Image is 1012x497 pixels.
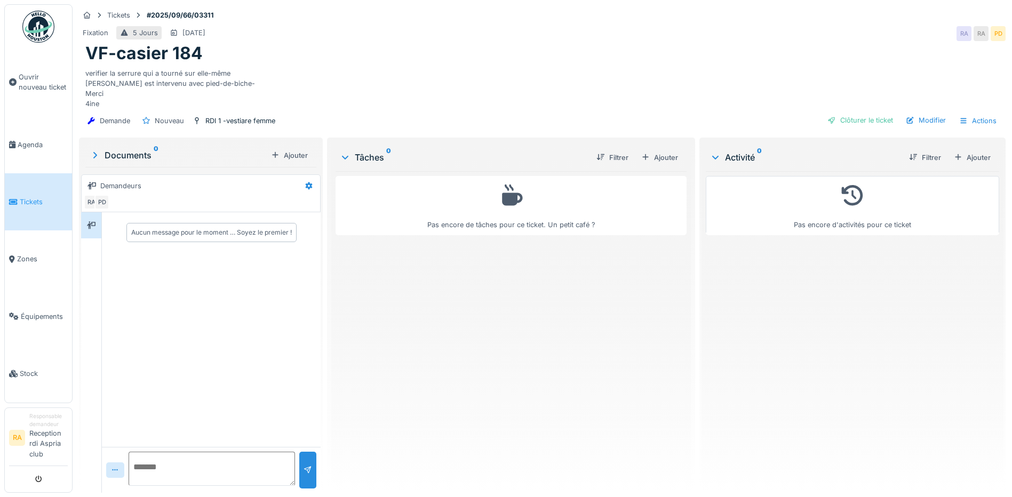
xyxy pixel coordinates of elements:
[21,311,68,322] span: Équipements
[386,151,391,164] sup: 0
[94,195,109,210] div: PD
[20,197,68,207] span: Tickets
[9,412,68,466] a: RA Responsable demandeurReception rdi Aspria club
[29,412,68,429] div: Responsable demandeur
[267,148,312,163] div: Ajouter
[974,26,989,41] div: RA
[713,181,992,230] div: Pas encore d'activités pour ce ticket
[592,150,633,165] div: Filtrer
[100,181,141,191] div: Demandeurs
[142,10,218,20] strong: #2025/09/66/03311
[85,43,203,63] h1: VF-casier 184
[90,149,267,162] div: Documents
[340,151,588,164] div: Tâches
[18,140,68,150] span: Agenda
[154,149,158,162] sup: 0
[5,49,72,116] a: Ouvrir nouveau ticket
[17,254,68,264] span: Zones
[83,28,108,38] div: Fixation
[5,173,72,230] a: Tickets
[5,230,72,287] a: Zones
[85,64,999,109] div: verifier la serrure qui a tourné sur elle-même [PERSON_NAME] est intervenu avec pied-de-biche- Me...
[342,181,680,230] div: Pas encore de tâches pour ce ticket. Un petit café ?
[954,113,1001,129] div: Actions
[29,412,68,463] li: Reception rdi Aspria club
[20,368,68,379] span: Stock
[100,116,130,126] div: Demande
[757,151,762,164] sup: 0
[155,116,184,126] div: Nouveau
[133,28,158,38] div: 5 Jours
[5,345,72,402] a: Stock
[991,26,1006,41] div: PD
[9,430,25,446] li: RA
[902,113,950,127] div: Modifier
[710,151,901,164] div: Activité
[957,26,971,41] div: RA
[5,288,72,345] a: Équipements
[19,72,68,92] span: Ouvrir nouveau ticket
[905,150,945,165] div: Filtrer
[5,116,72,173] a: Agenda
[823,113,897,127] div: Clôturer le ticket
[84,195,99,210] div: RA
[637,150,682,165] div: Ajouter
[950,150,995,165] div: Ajouter
[107,10,130,20] div: Tickets
[131,228,292,237] div: Aucun message pour le moment … Soyez le premier !
[182,28,205,38] div: [DATE]
[205,116,275,126] div: RDI 1 -vestiare femme
[22,11,54,43] img: Badge_color-CXgf-gQk.svg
